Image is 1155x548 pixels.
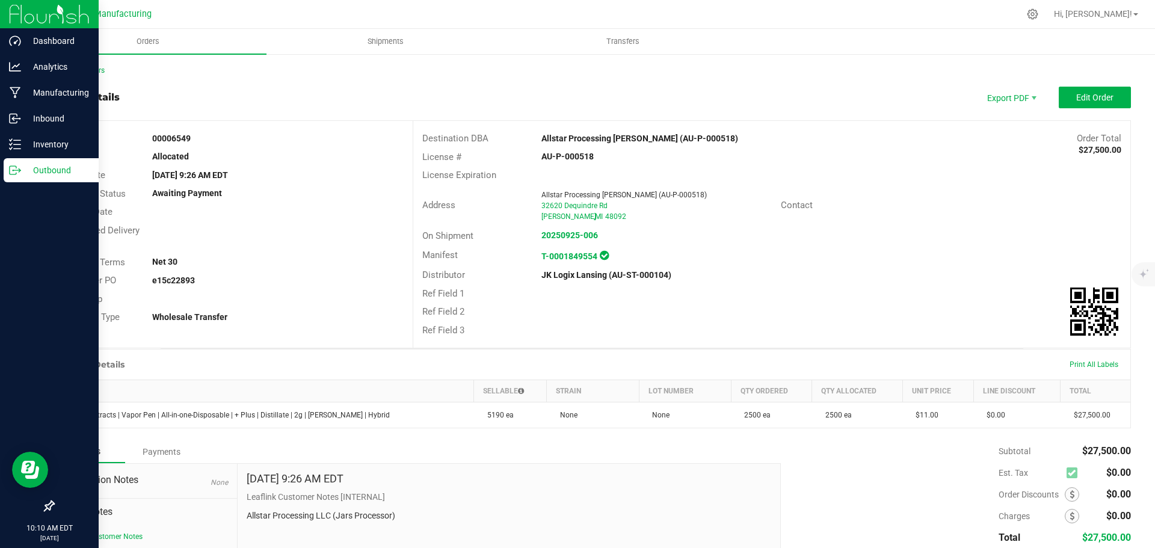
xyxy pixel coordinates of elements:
span: None [211,478,228,487]
a: Shipments [266,29,504,54]
span: Distributor [422,269,465,280]
span: Charges [999,511,1065,521]
span: $27,500.00 [1082,532,1131,543]
span: [PERSON_NAME] [541,212,596,221]
button: Edit Order [1059,87,1131,108]
span: License Expiration [422,170,496,180]
span: Contact [781,200,813,211]
p: [DATE] [5,534,93,543]
span: Destination DBA [422,133,488,144]
span: License # [422,152,461,162]
p: Inventory [21,137,93,152]
strong: [DATE] 9:26 AM EDT [152,170,228,180]
span: $0.00 [1106,510,1131,522]
inline-svg: Analytics [9,61,21,73]
span: None [554,411,577,419]
span: Address [422,200,455,211]
span: 2500 ea [819,411,852,419]
p: Inbound [21,111,93,126]
span: Edit Order [1076,93,1113,102]
th: Unit Price [902,380,973,402]
span: On Shipment [422,230,473,241]
iframe: Resource center [12,452,48,488]
span: 32620 Dequindre Rd [541,202,608,210]
span: None [646,411,670,419]
span: Destination Notes [63,473,228,487]
li: Export PDF [975,87,1047,108]
img: Scan me! [1070,288,1118,336]
strong: Net 30 [152,257,177,266]
span: , [594,212,595,221]
strong: AU-P-000518 [541,152,594,161]
strong: 00006549 [152,134,191,143]
strong: Wholesale Transfer [152,312,227,322]
p: Analytics [21,60,93,74]
span: $0.00 [1106,467,1131,478]
a: 20250925-006 [541,230,598,240]
span: Hi, [PERSON_NAME]! [1054,9,1132,19]
inline-svg: Dashboard [9,35,21,47]
span: $27,500.00 [1068,411,1110,419]
p: Manufacturing [21,85,93,100]
a: Transfers [504,29,742,54]
p: Outbound [21,163,93,177]
th: Qty Allocated [812,380,903,402]
span: Total [999,532,1020,543]
p: Dashboard [21,34,93,48]
strong: Allstar Processing [PERSON_NAME] (AU-P-000518) [541,134,738,143]
span: Order Discounts [999,490,1065,499]
span: $0.00 [1106,488,1131,500]
th: Lot Number [639,380,731,402]
span: 2500 ea [738,411,771,419]
strong: $27,500.00 [1079,145,1121,155]
span: $11.00 [910,411,938,419]
strong: JK Logix Lansing (AU-ST-000104) [541,270,671,280]
span: $0.00 [981,411,1005,419]
span: Order Notes [63,505,228,519]
th: Item [54,380,474,402]
span: Order Total [1077,133,1121,144]
span: Est. Tax [999,468,1062,478]
inline-svg: Inbound [9,112,21,125]
strong: Allocated [152,152,189,161]
span: $27,500.00 [1082,445,1131,457]
span: Transfers [590,36,656,47]
p: Leaflink Customer Notes [INTERNAL] [247,491,771,503]
th: Total [1061,380,1130,402]
div: Payments [125,441,197,463]
span: Manufacturing [94,9,152,19]
span: Shipments [351,36,420,47]
p: Allstar Processing LLC (Jars Processor) [247,510,771,522]
span: In Sync [600,249,609,262]
inline-svg: Outbound [9,164,21,176]
span: Calculate excise tax [1067,465,1083,481]
strong: Awaiting Payment [152,188,222,198]
inline-svg: Inventory [9,138,21,150]
h4: [DATE] 9:26 AM EDT [247,473,343,485]
span: MI [595,212,603,221]
th: Strain [547,380,639,402]
th: Qty Ordered [731,380,812,402]
span: Manifest [422,250,458,260]
span: Requested Delivery Date [63,225,140,250]
span: Print All Labels [1070,360,1118,369]
qrcode: 00006549 [1070,288,1118,336]
div: Manage settings [1025,8,1040,20]
strong: e15c22893 [152,276,195,285]
button: Leaflink Customer Notes [63,531,143,542]
inline-svg: Manufacturing [9,87,21,99]
th: Sellable [474,380,547,402]
span: Ref Field 3 [422,325,464,336]
span: Orders [120,36,176,47]
th: Line Discount [973,380,1061,402]
span: 5190 ea [481,411,514,419]
a: Orders [29,29,266,54]
span: Ref Field 2 [422,306,464,317]
span: Subtotal [999,446,1030,456]
span: Mitten Extracts | Vapor Pen | All-in-one-Disposable | + Plus | Distillate | 2g | [PERSON_NAME] | ... [61,411,390,419]
span: 48092 [605,212,626,221]
a: T-0001849554 [541,251,597,261]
